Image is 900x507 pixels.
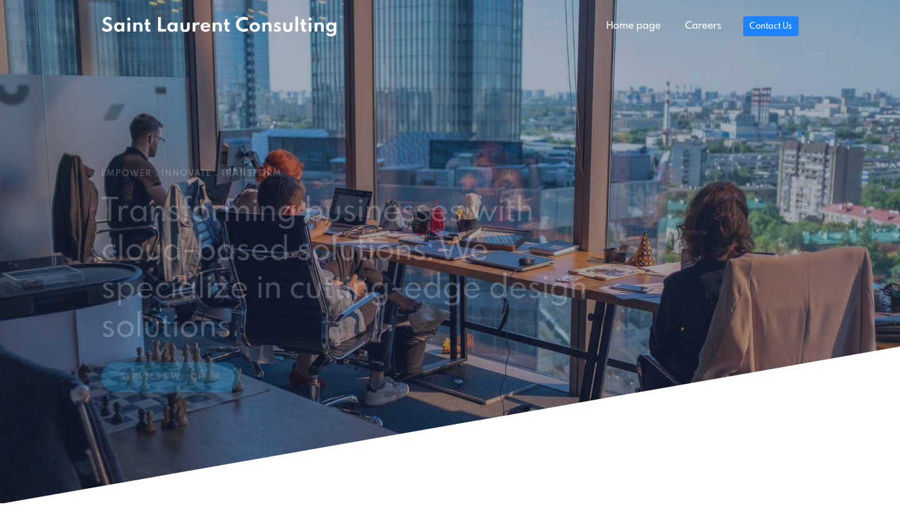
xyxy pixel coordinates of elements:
[672,14,732,39] a: Careers
[101,140,799,150] h1: Empower . Innovate . Transform
[743,16,799,36] a: Contact Us
[594,14,672,39] a: Home page
[101,333,240,363] a: Services We Offer
[101,165,624,318] h2: Transforming businesses with cloud-based solutions: We specialize in cutting-edge design solutions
